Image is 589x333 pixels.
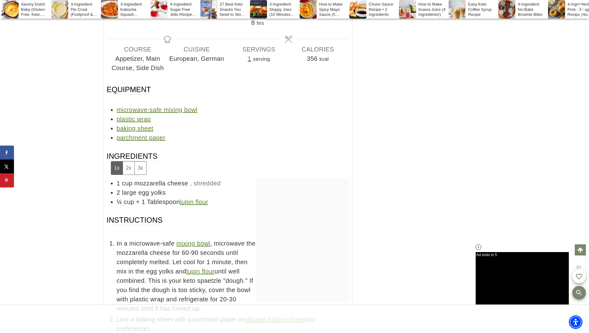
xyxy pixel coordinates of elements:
[117,180,120,187] span: 1
[117,134,165,141] a: parchment paper
[117,189,120,196] span: 2
[190,180,221,187] span: , shredded
[134,162,146,174] button: Adjust servings by 3x
[134,180,188,187] span: mozzarella cheese
[176,240,210,247] a: mixing bowl
[476,252,569,304] iframe: Advertisement
[186,268,215,275] a: lupin flour
[108,54,167,73] span: Appetizer, Main Course, Side Dish
[569,315,582,329] div: Accessibility Menu
[319,56,329,62] span: kcal
[575,244,586,255] a: Scroll to top
[167,45,226,54] span: Cuisine
[180,198,208,205] a: lupin flour
[117,116,151,122] a: plastic wrap
[182,305,408,333] iframe: Advertisement
[288,45,347,54] span: Calories
[383,151,477,228] iframe: Advertisement
[248,55,251,62] a: Adjust recipe servings
[138,189,165,196] span: egg yolks
[117,106,197,113] a: microwave-safe mixing bowl
[117,125,153,132] a: baking sheet
[256,179,349,256] iframe: Advertisement
[124,198,134,205] span: cup
[117,198,122,205] span: ¼
[108,45,167,54] span: Course
[111,162,123,174] button: Adjust servings by 1x
[251,19,255,26] span: 8
[117,239,349,313] span: In a microwave-safe , microwave the mozzarella cheese for 60-90 seconds until completely melted. ...
[229,45,288,54] span: Servings
[122,180,132,187] span: cup
[383,31,477,109] iframe: Advertisement
[307,55,318,62] span: 356
[136,198,208,205] span: + 1 Tablespoon
[123,162,134,174] button: Adjust servings by 2x
[107,215,163,235] span: Instructions
[107,151,158,175] span: Ingredients
[167,54,226,63] span: European, German
[107,85,151,95] span: Equipment
[257,20,264,26] span: hrs
[253,56,270,62] span: serving
[122,189,136,196] span: large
